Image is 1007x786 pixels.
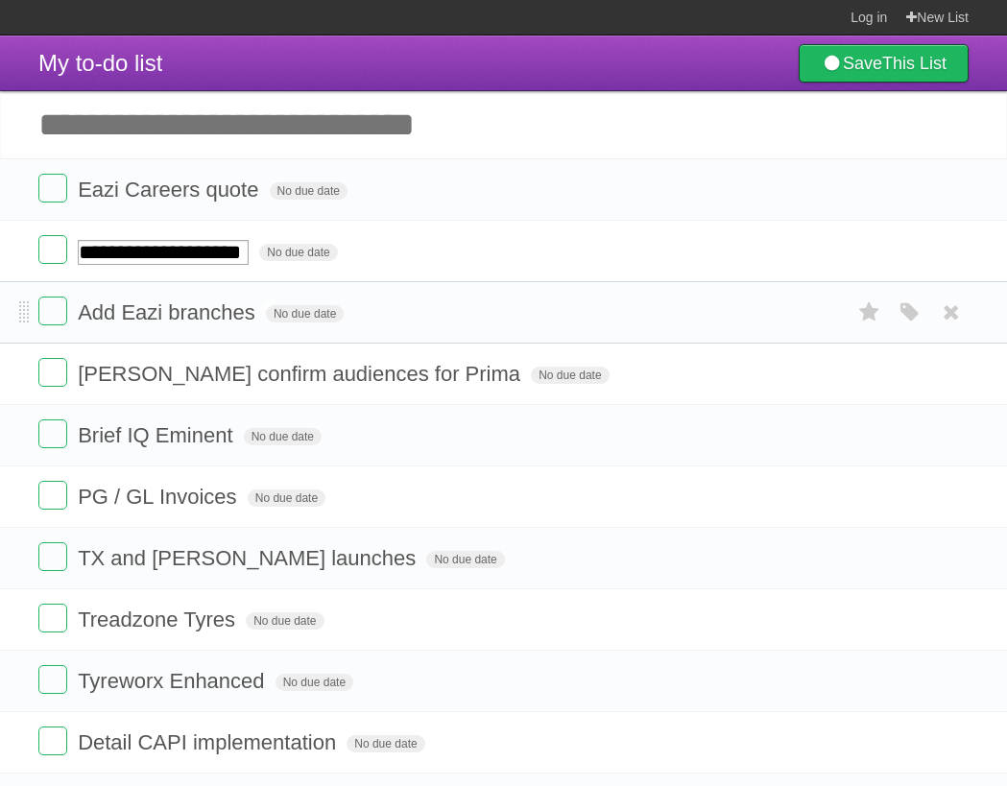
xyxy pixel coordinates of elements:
[78,730,341,754] span: Detail CAPI implementation
[78,362,525,386] span: [PERSON_NAME] confirm audiences for Prima
[78,300,260,324] span: Add Eazi branches
[347,735,424,752] span: No due date
[38,419,67,448] label: Done
[38,50,162,76] span: My to-do list
[78,423,237,447] span: Brief IQ Eminent
[78,485,241,509] span: PG / GL Invoices
[248,489,325,507] span: No due date
[38,297,67,325] label: Done
[38,174,67,202] label: Done
[78,669,269,693] span: Tyreworx Enhanced
[38,235,67,264] label: Done
[38,604,67,632] label: Done
[531,367,609,384] span: No due date
[38,665,67,694] label: Done
[276,674,353,691] span: No due date
[244,428,322,445] span: No due date
[882,54,947,73] b: This List
[246,612,324,630] span: No due date
[426,551,504,568] span: No due date
[38,358,67,387] label: Done
[259,244,337,261] span: No due date
[851,297,888,328] label: Star task
[270,182,348,200] span: No due date
[38,481,67,510] label: Done
[78,178,263,202] span: Eazi Careers quote
[266,305,344,322] span: No due date
[78,546,420,570] span: TX and [PERSON_NAME] launches
[78,607,240,631] span: Treadzone Tyres
[38,542,67,571] label: Done
[799,44,969,83] a: SaveThis List
[38,726,67,755] label: Done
